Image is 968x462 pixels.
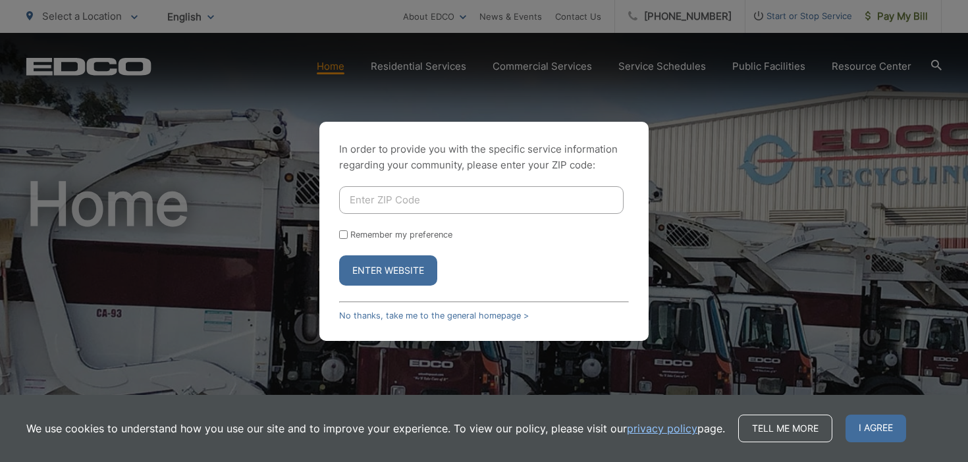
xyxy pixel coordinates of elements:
button: Enter Website [339,255,437,286]
p: In order to provide you with the specific service information regarding your community, please en... [339,141,629,173]
a: Tell me more [738,415,832,442]
input: Enter ZIP Code [339,186,624,214]
p: We use cookies to understand how you use our site and to improve your experience. To view our pol... [26,421,725,436]
a: No thanks, take me to the general homepage > [339,311,529,321]
label: Remember my preference [350,230,452,240]
a: privacy policy [627,421,697,436]
span: I agree [846,415,906,442]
